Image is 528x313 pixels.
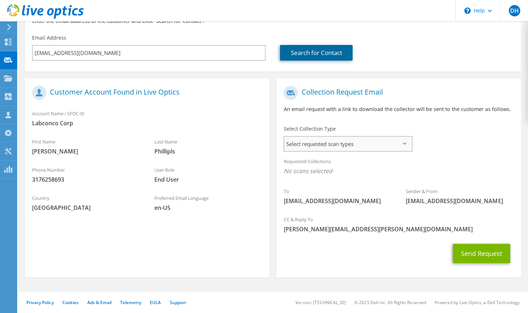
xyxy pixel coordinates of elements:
div: To [276,184,399,208]
div: Account Name / SFDC ID [25,106,269,131]
a: Telemetry [120,299,141,306]
span: [PERSON_NAME][EMAIL_ADDRESS][PERSON_NAME][DOMAIN_NAME] [283,225,513,233]
div: CC & Reply To [276,212,521,237]
span: [GEOGRAPHIC_DATA] [32,204,140,212]
div: Sender & From [399,184,521,208]
span: 3176258693 [32,176,140,183]
div: Last Name [147,134,270,159]
span: Labconco Corp [32,119,262,127]
div: Requested Collections [276,154,521,180]
span: en-US [154,204,262,212]
span: End User [154,176,262,183]
div: User Role [147,162,270,187]
a: EULA [150,299,161,306]
svg: \n [464,7,471,14]
div: First Name [25,134,147,159]
div: Preferred Email Language [147,191,270,215]
span: [PERSON_NAME] [32,147,140,155]
label: Select Collection Type [283,125,335,132]
a: Cookies [62,299,79,306]
span: Phillipls [154,147,262,155]
div: Country [25,191,147,215]
h1: Collection Request Email [283,86,510,100]
span: [EMAIL_ADDRESS][DOMAIN_NAME] [283,197,391,205]
a: Ads & Email [87,299,112,306]
li: Powered by Live Optics, a Dell Technology [435,299,519,306]
label: Email Address [32,34,66,41]
a: Privacy Policy [26,299,54,306]
p: An email request with a link to download the collector will be sent to the customer as follows. [283,105,513,113]
a: Support [169,299,186,306]
li: Version: [TECHNICAL_ID] [296,299,346,306]
span: DH [509,5,520,16]
span: [EMAIL_ADDRESS][DOMAIN_NAME] [406,197,514,205]
a: Search for Contact [280,45,353,61]
li: © 2025 Dell Inc. All Rights Reserved [354,299,426,306]
h1: Customer Account Found in Live Optics [32,86,258,100]
button: Send Request [453,244,510,263]
span: No scans selected [283,167,513,175]
div: Phone Number [25,162,147,187]
span: Select requested scan types [284,137,411,151]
